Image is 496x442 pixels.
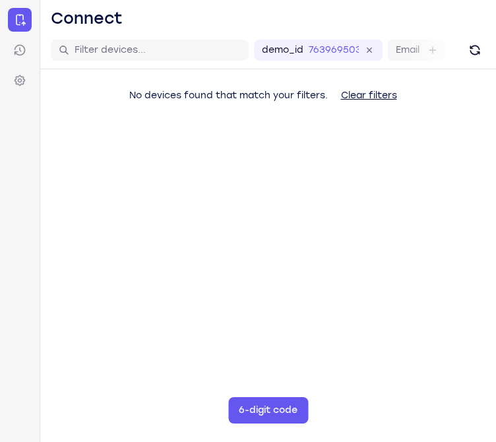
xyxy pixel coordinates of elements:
[129,90,328,101] span: No devices found that match your filters.
[396,44,419,57] label: Email
[8,69,32,92] a: Settings
[8,38,32,62] a: Sessions
[262,44,303,57] label: demo_id
[330,82,408,109] button: Clear filters
[51,8,123,29] h1: Connect
[8,8,32,32] a: Connect
[464,40,485,61] button: Refresh
[228,397,308,424] button: 6-digit code
[75,44,241,57] input: Filter devices...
